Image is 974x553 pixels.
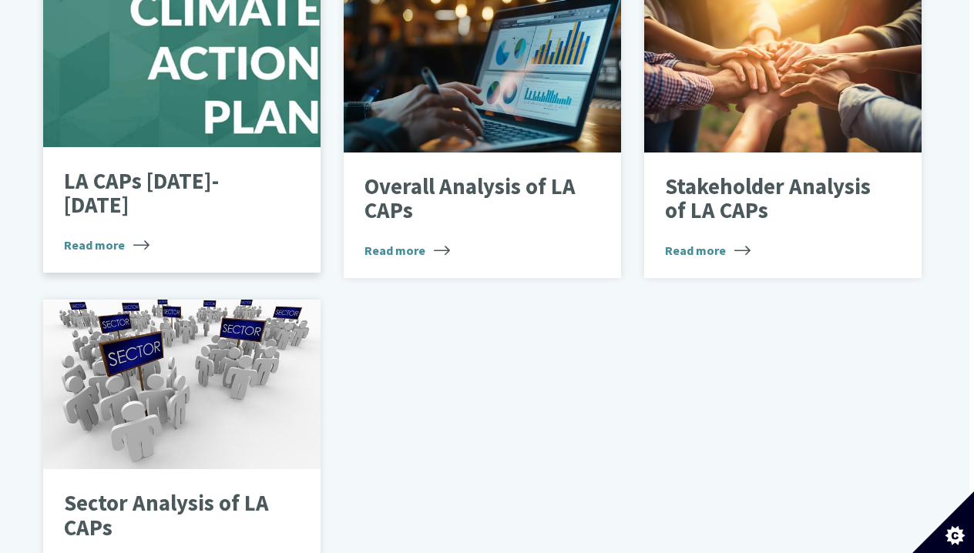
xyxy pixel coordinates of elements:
button: Set cookie preferences [912,491,974,553]
p: Overall Analysis of LA CAPs [364,175,576,223]
span: Read more [64,236,149,254]
p: LA CAPs [DATE]-[DATE] [64,169,276,218]
p: Stakeholder Analysis of LA CAPs [665,175,877,223]
span: Read more [665,241,751,260]
p: Sector Analysis of LA CAPs [64,491,276,540]
span: Read more [364,241,450,260]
